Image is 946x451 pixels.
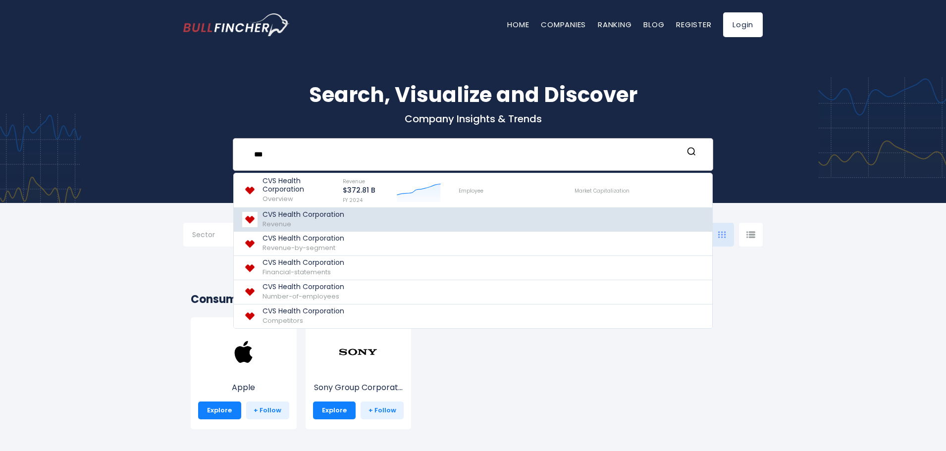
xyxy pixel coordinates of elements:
[263,234,344,243] p: CVS Health Corporation
[198,351,289,394] a: Apple
[198,382,289,394] p: Apple
[746,231,755,238] img: icon-comp-list-view.svg
[718,231,726,238] img: icon-comp-grid.svg
[723,12,763,37] a: Login
[263,258,344,267] p: CVS Health Corporation
[343,197,363,204] span: FY 2024
[234,173,712,208] a: CVS Health Corporation Overview Revenue $372.81 B FY 2024 Employee Market Capitalization
[263,219,291,229] span: Revenue
[459,187,483,195] span: Employee
[313,351,404,394] a: Sony Group Corporat...
[263,177,334,194] p: CVS Health Corporation
[263,292,339,301] span: Number-of-employees
[343,178,365,185] span: Revenue
[263,283,344,291] p: CVS Health Corporation
[234,304,712,328] a: CVS Health Corporation Competitors
[361,401,404,419] a: + Follow
[234,280,712,304] a: CVS Health Corporation Number-of-employees
[263,316,303,325] span: Competitors
[234,232,712,256] a: CVS Health Corporation Revenue-by-segment
[183,13,290,36] img: bullfincher logo
[598,19,631,30] a: Ranking
[263,267,331,277] span: Financial-statements
[263,243,335,252] span: Revenue-by-segment
[183,13,290,36] a: Go to homepage
[198,401,241,419] a: Explore
[338,332,378,372] img: SONY.png
[575,187,630,195] span: Market Capitalization
[234,256,712,280] a: CVS Health Corporation Financial-statements
[507,19,529,30] a: Home
[224,332,263,372] img: AAPL.png
[263,307,344,315] p: CVS Health Corporation
[246,401,289,419] a: + Follow
[183,112,763,125] p: Company Insights & Trends
[192,230,215,239] span: Sector
[263,210,344,219] p: CVS Health Corporation
[183,79,763,110] h1: Search, Visualize and Discover
[192,227,256,245] input: Selection
[343,186,375,195] p: $372.81 B
[191,291,755,307] h2: Consumer Electronics
[313,401,356,419] a: Explore
[313,382,404,394] p: Sony Group Corporation
[541,19,586,30] a: Companies
[685,147,698,159] button: Search
[643,19,664,30] a: Blog
[676,19,711,30] a: Register
[234,208,712,232] a: CVS Health Corporation Revenue
[263,194,293,203] span: Overview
